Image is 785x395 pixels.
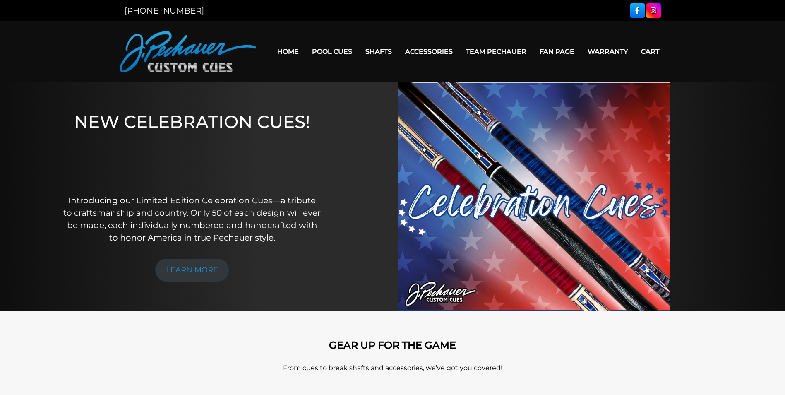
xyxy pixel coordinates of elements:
[312,48,352,55] font: Pool Cues
[365,48,392,55] font: Shafts
[329,339,456,351] strong: GEAR UP FOR THE GAME
[125,6,204,16] a: [PHONE_NUMBER]
[405,48,453,55] font: Accessories
[399,41,459,62] a: Accessories
[155,259,229,282] a: LEARN MORE
[63,111,321,183] h1: NEW CELEBRATION CUES!
[459,41,533,62] a: Team Pechauer
[120,31,256,72] img: Pechauer Custom Cues
[533,41,581,62] a: Fan Page
[157,363,629,373] p: From cues to break shafts and accessories, we’ve got you covered!
[63,194,321,244] p: Introducing our Limited Edition Celebration Cues—a tribute to craftsmanship and country. Only 50 ...
[305,41,359,62] a: Pool Cues
[581,41,634,62] a: Warranty
[634,41,666,62] a: Cart
[271,41,305,62] a: Home
[359,41,399,62] a: Shafts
